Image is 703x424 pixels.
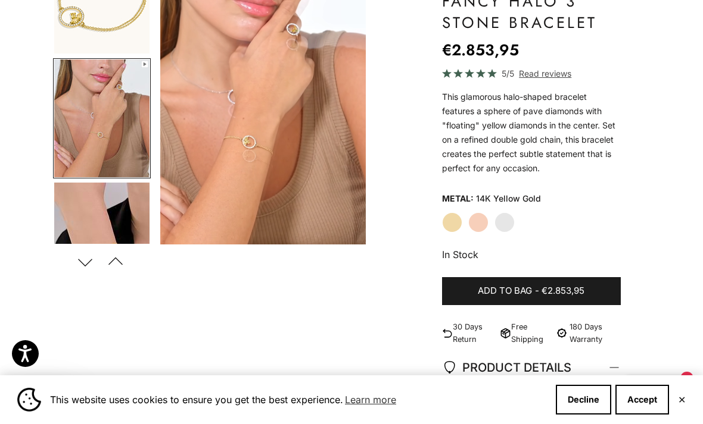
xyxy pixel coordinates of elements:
a: Learn more [343,391,398,409]
button: Go to item 4 [53,58,151,178]
button: Close [678,396,686,403]
span: 5/5 [502,67,514,80]
button: Go to item 5 [53,181,151,301]
img: #YellowGold #RoseGold #WhiteGold [54,183,150,300]
variant-option-value: 14K Yellow Gold [476,190,541,208]
p: 30 Days Return [453,321,495,346]
img: #YellowGold #RoseGold #WhiteGold [54,59,150,177]
summary: PRODUCT DETAILS [442,346,621,390]
button: Add to bag-€2.853,95 [442,277,621,306]
p: 180 Days Warranty [570,321,621,346]
legend: Metal: [442,190,474,208]
button: Accept [615,385,669,414]
span: Read reviews [519,67,571,80]
p: Free Shipping [511,321,549,346]
span: PRODUCT DETAILS [442,357,571,378]
button: Decline [556,385,611,414]
p: In Stock [442,247,621,262]
img: Cookie banner [17,388,41,412]
span: Add to bag [478,284,532,299]
span: €2.853,95 [542,284,584,299]
a: 5/5 Read reviews [442,67,621,80]
div: This glamorous halo-shaped bracelet features a sphere of pave diamonds with "floating" yellow dia... [442,90,621,175]
sale-price: €2.853,95 [442,38,519,62]
span: This website uses cookies to ensure you get the best experience. [50,391,546,409]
